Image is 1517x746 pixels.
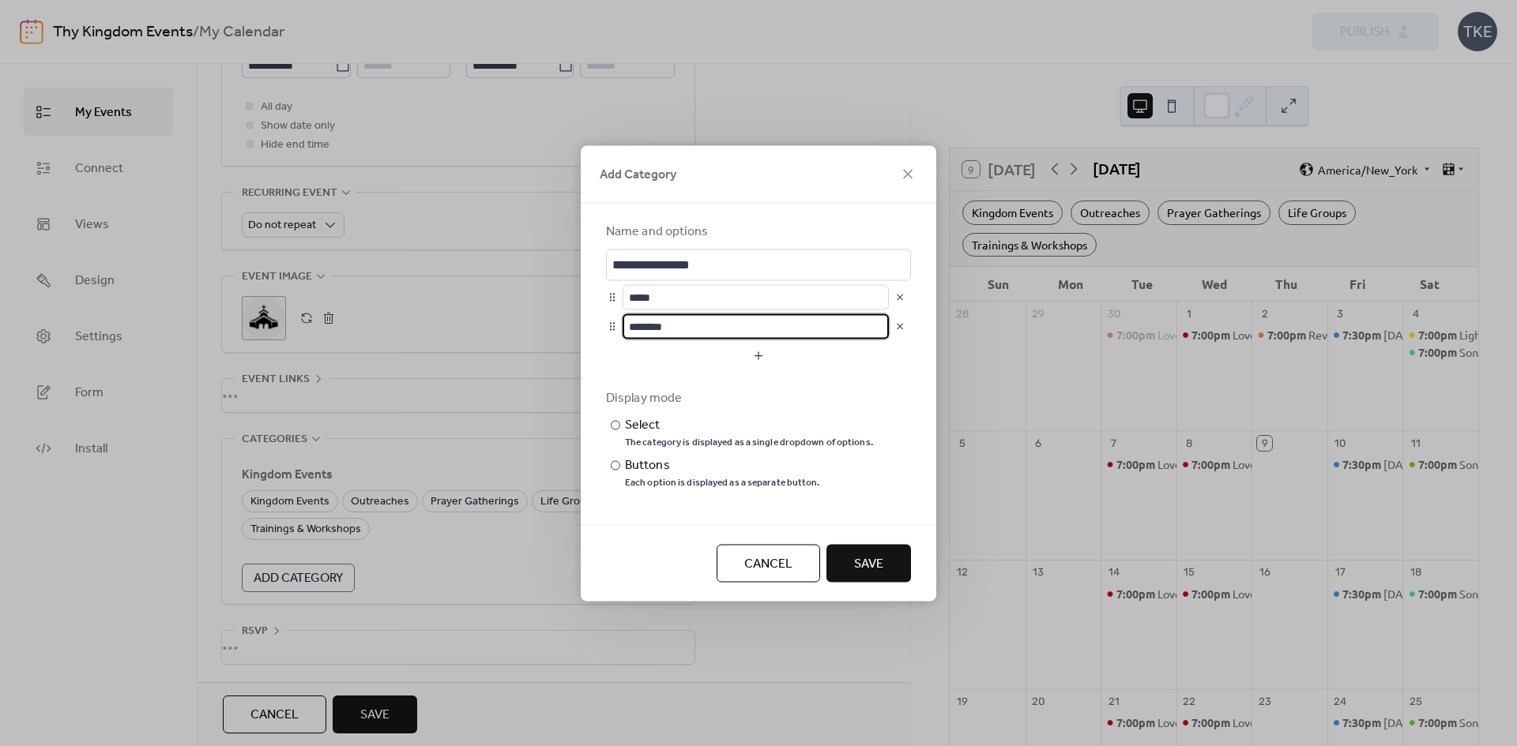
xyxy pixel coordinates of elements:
span: Add Category [600,165,676,184]
div: Display mode [606,388,908,407]
span: Save [854,554,883,573]
div: Select [625,415,870,434]
span: Cancel [744,554,792,573]
button: Cancel [717,544,820,582]
div: Buttons [625,455,817,474]
div: Name and options [606,222,908,241]
button: Save [826,544,911,582]
div: The category is displayed as a single dropdown of options. [625,436,873,448]
div: Each option is displayed as a separate button. [625,476,820,489]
